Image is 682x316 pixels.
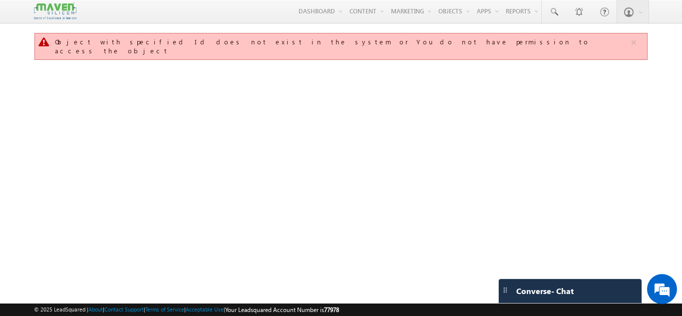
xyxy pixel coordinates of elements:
img: Custom Logo [34,2,76,20]
span: © 2025 LeadSquared | | | | | [34,305,339,315]
img: carter-drag [501,286,509,294]
div: Object with specified Id does not exist in the system or You do not have permission to access the... [55,37,629,55]
a: Acceptable Use [186,306,224,313]
a: About [88,306,103,313]
a: Terms of Service [145,306,184,313]
span: Your Leadsquared Account Number is [225,306,339,314]
a: Contact Support [104,306,144,313]
span: 77978 [324,306,339,314]
span: Converse - Chat [516,287,574,296]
